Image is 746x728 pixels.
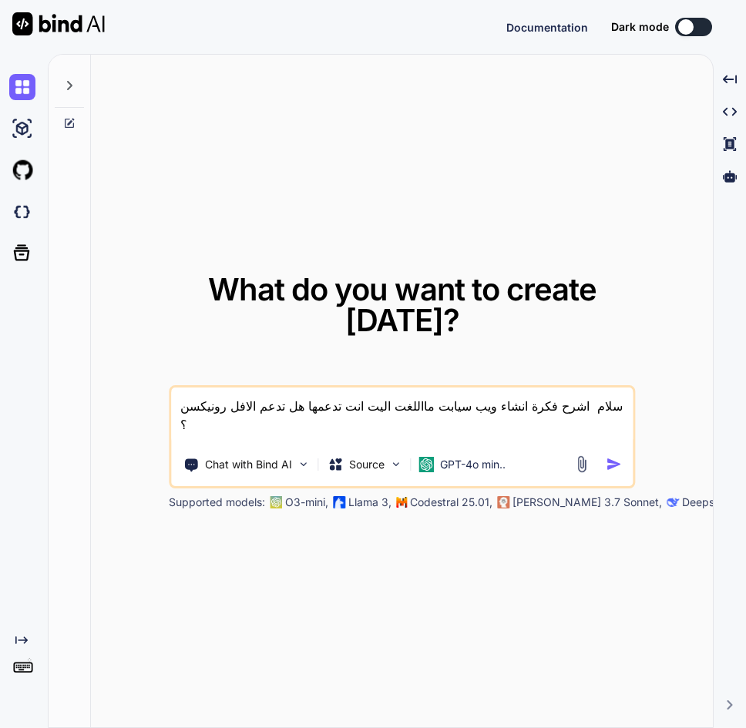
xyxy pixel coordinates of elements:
[333,496,345,508] img: Llama2
[171,387,633,445] textarea: سلام اشرح فكرة انشاء ويب سيابت مااللغت اليت انت تدعمها هل تدعم الافل رونيكسن ؟
[208,270,596,339] span: What do you want to create [DATE]?
[9,116,35,142] img: ai-studio
[418,457,434,472] img: GPT-4o mini
[205,457,292,472] p: Chat with Bind AI
[285,495,328,510] p: O3-mini,
[506,21,588,34] span: Documentation
[606,456,622,472] img: icon
[611,19,669,35] span: Dark mode
[169,495,265,510] p: Supported models:
[349,457,385,472] p: Source
[512,495,662,510] p: [PERSON_NAME] 3.7 Sonnet,
[410,495,492,510] p: Codestral 25.01,
[440,457,506,472] p: GPT-4o min..
[12,12,105,35] img: Bind AI
[396,497,407,508] img: Mistral-AI
[270,496,282,508] img: GPT-4
[573,455,590,473] img: attachment
[9,157,35,183] img: githubLight
[667,496,679,508] img: claude
[497,496,509,508] img: claude
[297,458,310,471] img: Pick Tools
[389,458,402,471] img: Pick Models
[506,19,588,35] button: Documentation
[348,495,391,510] p: Llama 3,
[9,74,35,100] img: chat
[9,199,35,225] img: darkCloudIdeIcon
